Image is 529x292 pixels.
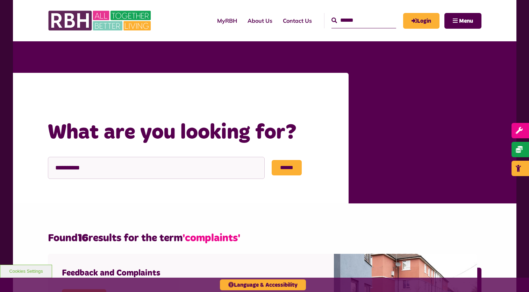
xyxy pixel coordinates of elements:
a: Contact Us [278,11,317,30]
h1: What are you looking for? [48,119,335,146]
h2: Found results for the term [48,231,481,245]
a: Home [88,92,106,100]
a: What are you looking for? [115,92,194,100]
span: Menu [459,18,473,24]
strong: 16 [78,233,88,243]
img: RBH [48,7,153,34]
h4: Feedback and Complaints [62,268,278,279]
button: Language & Accessibility [220,279,306,290]
a: About Us [242,11,278,30]
a: MyRBH [403,13,439,29]
a: MyRBH [212,11,242,30]
iframe: Netcall Web Assistant for live chat [498,260,529,292]
span: 'complaints' [183,233,240,243]
button: Navigation [444,13,481,29]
